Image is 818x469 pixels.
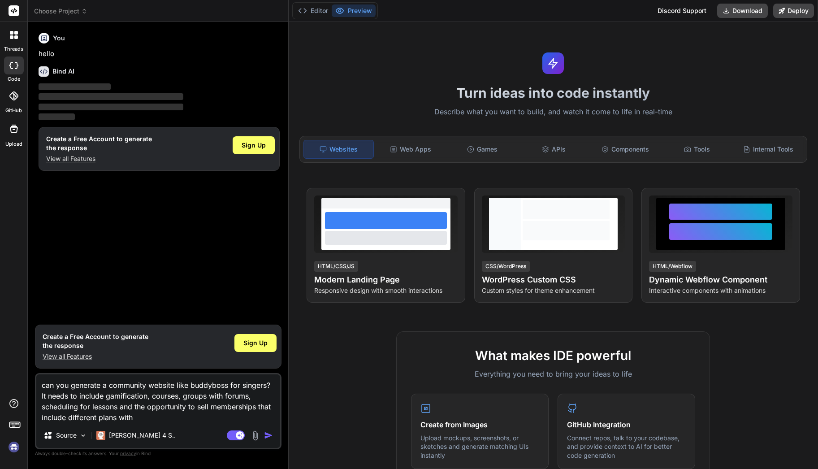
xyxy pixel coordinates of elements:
button: Deploy [773,4,814,18]
p: Connect repos, talk to your codebase, and provide context to AI for better code generation [567,434,686,460]
p: Custom styles for theme enhancement [482,286,625,295]
p: Describe what you want to build, and watch it come to life in real-time [294,106,813,118]
img: signin [6,439,22,455]
div: CSS/WordPress [482,261,530,272]
p: Upload mockups, screenshots, or sketches and generate matching UIs instantly [420,434,539,460]
h4: GitHub Integration [567,419,686,430]
span: Sign Up [243,339,268,347]
h4: Modern Landing Page [314,274,458,286]
h1: Create a Free Account to generate the response [46,135,152,152]
span: Choose Project [34,7,87,16]
img: icon [264,431,273,440]
div: APIs [519,140,589,159]
div: Internal Tools [733,140,803,159]
div: Tools [662,140,732,159]
h2: What makes IDE powerful [411,346,695,365]
button: Download [717,4,768,18]
p: Always double-check its answers. Your in Bind [35,449,281,458]
label: threads [4,45,23,53]
img: Pick Models [79,432,87,439]
textarea: can you generate a community website like buddyboss for singers? It needs to include gamification... [36,374,280,423]
p: [PERSON_NAME] 4 S.. [109,431,176,440]
div: Websites [303,140,374,159]
h4: WordPress Custom CSS [482,274,625,286]
p: Source [56,431,77,440]
p: View all Features [46,154,152,163]
p: View all Features [43,352,148,361]
p: Interactive components with animations [649,286,792,295]
p: hello [39,49,280,59]
div: Games [447,140,517,159]
span: ‌ [39,113,75,120]
p: Everything you need to bring your ideas to life [411,369,695,379]
img: attachment [250,430,260,441]
button: Editor [294,4,332,17]
label: Upload [5,140,22,148]
label: code [8,75,20,83]
p: Responsive design with smooth interactions [314,286,458,295]
h6: Bind AI [52,67,74,76]
span: ‌ [39,83,111,90]
span: privacy [120,451,136,456]
span: Sign Up [242,141,266,150]
div: Web Apps [376,140,446,159]
div: HTML/CSS/JS [314,261,358,272]
img: Claude 4 Sonnet [96,431,105,440]
span: ‌ [39,104,183,110]
button: Preview [332,4,376,17]
span: ‌ [39,93,183,100]
label: GitHub [5,107,22,114]
h4: Dynamic Webflow Component [649,274,792,286]
h4: Create from Images [420,419,539,430]
div: HTML/Webflow [649,261,696,272]
div: Components [590,140,660,159]
h1: Turn ideas into code instantly [294,85,813,101]
div: Discord Support [652,4,712,18]
h6: You [53,34,65,43]
h1: Create a Free Account to generate the response [43,332,148,350]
